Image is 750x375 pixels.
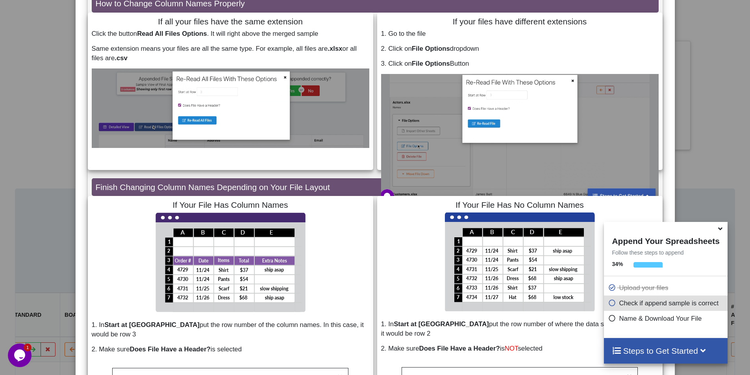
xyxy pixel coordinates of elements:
h4: If all your files have the same extension [92,17,369,26]
p: Follow these steps to append [604,249,727,257]
p: Click the button . It will right above the merged sample [92,29,369,39]
b: Does File Have a Header? [130,345,211,353]
p: 1. In put the row number of where the data starts. In this case, it would be row 2 [381,320,659,338]
b: Start at [GEOGRAPHIC_DATA] [394,320,489,328]
img: FileWithColNames.png [156,212,306,312]
b: Start at [GEOGRAPHIC_DATA] [104,321,200,329]
b: Read All Files Options [137,30,207,37]
h4: If Your File Has No Column Names [381,200,659,210]
p: Name & Download Your File [608,314,725,323]
h4: Finish Changing Column Names Depending on Your File Layout [96,182,655,192]
p: Same extension means your files are all the same type. For example, all files are or all files are [92,44,369,63]
p: Upload your files [608,283,725,293]
p: 1. Go to the file [381,29,659,39]
h4: Steps to Get Started [612,346,719,356]
b: Does File Have a Header? [419,345,500,352]
h4: If Your File Has Column Names [92,200,369,210]
span: NOT [505,345,518,352]
p: 2. Make sure is selected [381,344,659,353]
img: IndividualFilesDemo.gif [381,74,659,199]
b: .xlsx [328,45,342,52]
p: 3. Click on Button [381,59,659,68]
h4: Append Your Spreadsheets [604,234,727,246]
b: File Options [412,45,450,52]
h4: If your files have different extensions [381,17,659,26]
img: FileWithNOColNames.png [444,212,595,311]
p: 2. Make sure is selected [92,345,369,354]
p: 1. In put the row number of the column names. In this case, it would be row 3 [92,320,369,339]
b: File Options [412,60,450,67]
p: Check if append sample is correct [608,298,725,308]
p: 2. Click on dropdown [381,44,659,54]
img: ReadAllOptionsButton.gif [92,68,369,148]
b: .csv [115,54,128,62]
iframe: chat widget [8,344,33,367]
b: 34 % [612,261,623,267]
